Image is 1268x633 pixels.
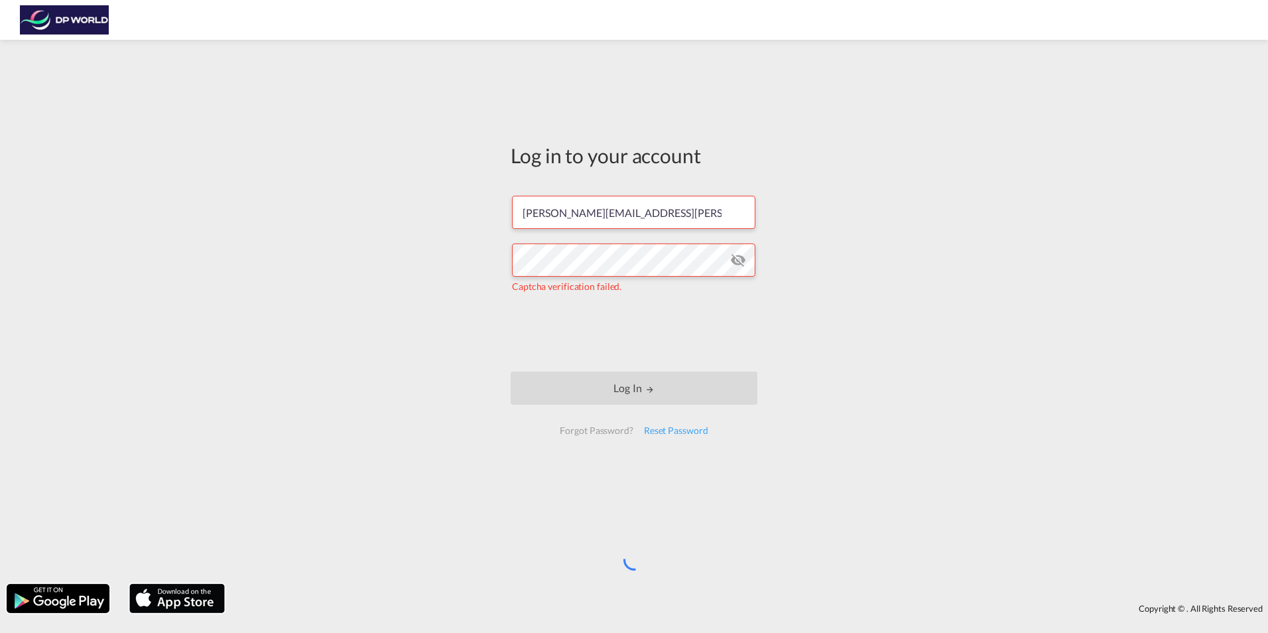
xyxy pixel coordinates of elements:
div: Reset Password [639,419,714,443]
div: Copyright © . All Rights Reserved [231,597,1268,620]
button: LOGIN [511,372,757,405]
iframe: reCAPTCHA [533,307,735,358]
span: Captcha verification failed. [512,281,621,292]
div: Log in to your account [511,141,757,169]
input: Enter email/phone number [512,196,755,229]
img: c08ca190194411f088ed0f3ba295208c.png [20,5,109,35]
img: google.png [5,583,111,614]
md-icon: icon-eye-off [730,252,746,268]
div: Forgot Password? [554,419,638,443]
img: apple.png [128,583,226,614]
